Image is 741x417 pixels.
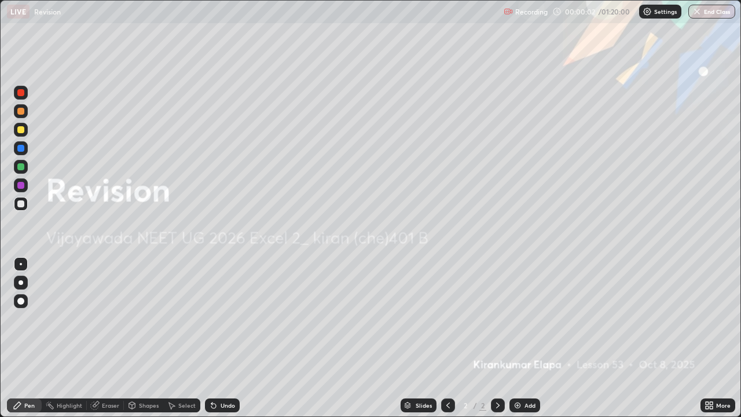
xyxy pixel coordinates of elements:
div: Eraser [102,403,119,408]
p: LIVE [10,7,26,16]
div: 2 [479,400,486,411]
img: add-slide-button [513,401,522,410]
img: class-settings-icons [643,7,652,16]
div: Pen [24,403,35,408]
div: Highlight [57,403,82,408]
div: Add [524,403,535,408]
div: Slides [416,403,432,408]
p: Revision [34,7,61,16]
div: Select [178,403,196,408]
div: 2 [460,402,471,409]
button: End Class [688,5,735,19]
img: end-class-cross [692,7,702,16]
div: Undo [221,403,235,408]
div: Shapes [139,403,159,408]
p: Settings [654,9,677,14]
div: / [474,402,477,409]
p: Recording [515,8,548,16]
img: recording.375f2c34.svg [504,7,513,16]
div: More [716,403,731,408]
